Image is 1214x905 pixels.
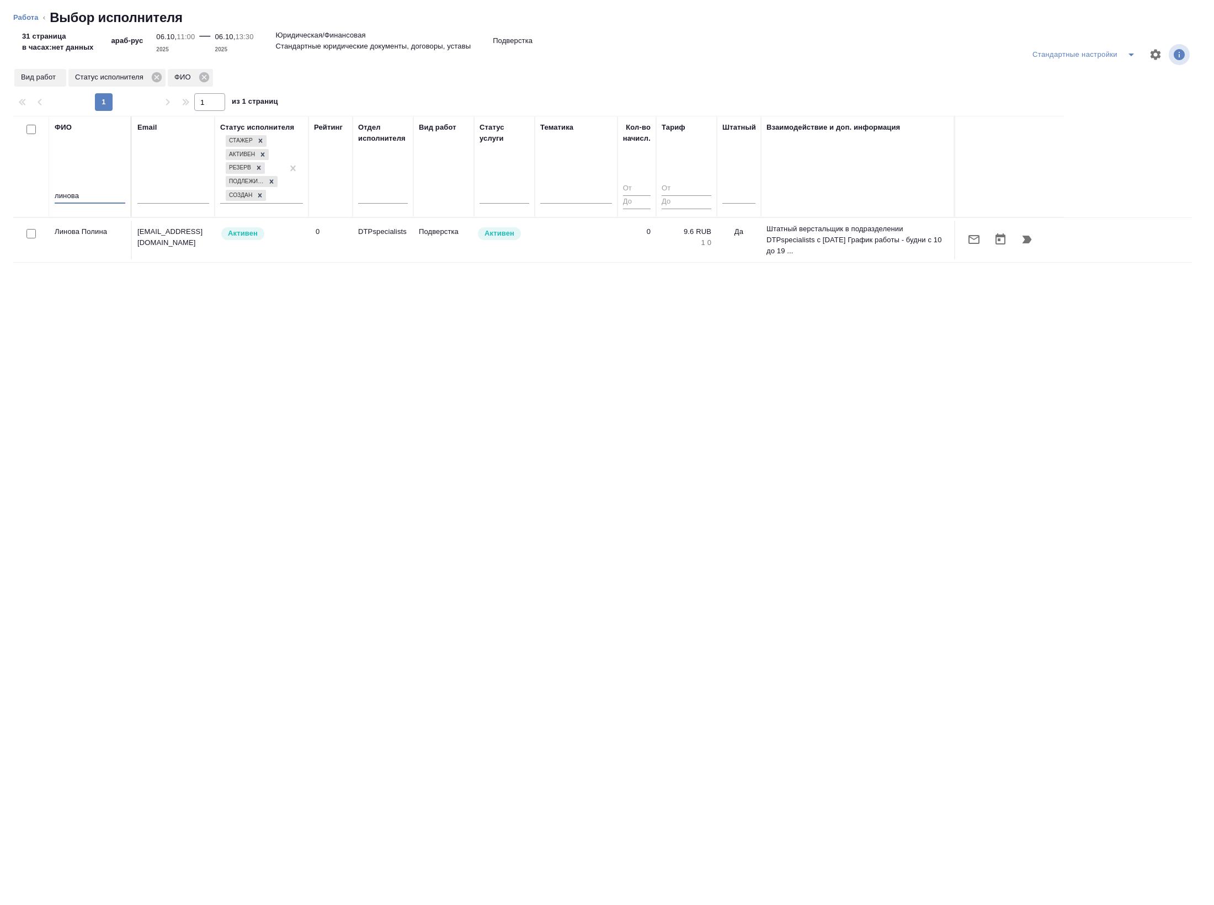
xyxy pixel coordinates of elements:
div: Статус исполнителя [220,122,294,133]
div: Штатный [722,122,756,133]
div: ФИО [55,122,72,133]
div: 0 [316,226,347,237]
div: Стажер [226,135,254,147]
div: Стажер, Активен, Резерв, Подлежит внедрению, Создан [225,189,267,203]
div: Стажер, Активен, Резерв, Подлежит внедрению, Создан [225,175,279,189]
div: Email [137,122,157,133]
p: 06.10, [156,33,177,41]
input: От [623,182,651,196]
button: Открыть календарь загрузки [987,226,1014,253]
p: Штатный верстальщик в подразделении DTPspecialists с [DATE] График работы - будни с 10 до 19 ... [766,223,949,257]
input: Выбери исполнителей, чтобы отправить приглашение на работу [26,229,36,238]
div: Тариф [662,122,685,133]
h2: Выбор исполнителя [50,9,183,26]
td: Да [717,221,761,259]
p: Статус исполнителя [75,72,147,83]
p: 31 страница [22,31,94,42]
div: Стажер, Активен, Резерв, Подлежит внедрению, Создан [225,134,268,148]
p: Подверстка [493,35,533,46]
p: 11:00 [177,33,195,41]
div: Создан [226,190,254,201]
td: Линова Полина [49,221,132,259]
div: Рядовой исполнитель: назначай с учетом рейтинга [220,226,303,241]
p: Юридическая/Финансовая [276,30,366,41]
div: Вид работ [419,122,456,133]
p: Активен [484,228,514,239]
div: split button [1030,46,1142,63]
input: До [662,195,711,209]
a: Работа [13,13,39,22]
td: 0 [617,221,656,259]
span: из 1 страниц [232,95,278,111]
div: Тематика [540,122,573,133]
input: До [623,195,651,209]
button: Отправить предложение о работе [961,226,987,253]
td: DTPspecialists [353,221,413,259]
div: Подлежит внедрению [226,176,265,188]
p: 13:30 [235,33,253,41]
div: Кол-во начисл. [623,122,651,144]
div: Стажер, Активен, Резерв, Подлежит внедрению, Создан [225,161,266,175]
div: Рейтинг [314,122,343,133]
div: Стажер, Активен, Резерв, Подлежит внедрению, Создан [225,148,270,162]
div: Резерв [226,162,253,174]
p: ФИО [174,72,195,83]
button: Продолжить [1014,226,1040,253]
p: 06.10, [215,33,235,41]
p: 1 0 [662,237,711,248]
li: ‹ [43,12,45,23]
div: ФИО [168,69,213,87]
div: Отдел исполнителя [358,122,408,144]
div: Активен [226,149,257,161]
div: Взаимодействие и доп. информация [766,122,900,133]
span: Посмотреть информацию [1169,44,1192,65]
div: — [199,26,210,55]
div: Статус исполнителя [68,69,166,87]
span: Настроить таблицу [1142,41,1169,68]
input: От [662,182,711,196]
p: Активен [228,228,258,239]
p: Вид работ [21,72,60,83]
p: Подверстка [419,226,468,237]
p: [EMAIL_ADDRESS][DOMAIN_NAME] [137,226,209,248]
nav: breadcrumb [13,9,1201,26]
div: Статус услуги [480,122,529,144]
p: 9.6 RUB [662,226,711,237]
